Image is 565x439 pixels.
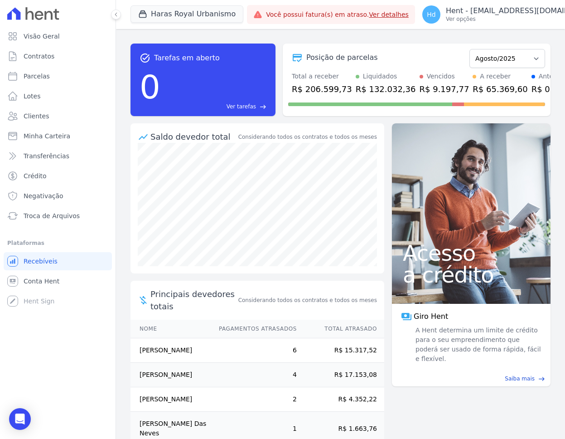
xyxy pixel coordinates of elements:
[414,311,448,322] span: Giro Hent
[4,47,112,65] a: Contratos
[363,72,397,81] div: Liquidados
[297,387,384,412] td: R$ 4.352,22
[238,133,377,141] div: Considerando todos os contratos e todos os meses
[297,363,384,387] td: R$ 17.153,08
[210,387,297,412] td: 2
[24,277,59,286] span: Conta Hent
[24,171,47,180] span: Crédito
[7,238,108,249] div: Plataformas
[150,288,237,312] span: Principais devedores totais
[266,10,409,20] span: Você possui fatura(s) em atraso.
[369,11,409,18] a: Ver detalhes
[292,83,352,95] div: R$ 206.599,73
[130,363,210,387] td: [PERSON_NAME]
[140,53,150,63] span: task_alt
[24,32,60,41] span: Visão Geral
[4,187,112,205] a: Negativação
[427,11,435,18] span: Hd
[24,151,69,161] span: Transferências
[4,272,112,290] a: Conta Hent
[403,242,540,264] span: Acesso
[4,87,112,105] a: Lotes
[24,52,54,61] span: Contratos
[130,5,243,23] button: Haras Royal Urbanismo
[538,376,545,382] span: east
[4,67,112,85] a: Parcelas
[24,211,80,220] span: Troca de Arquivos
[164,102,266,111] a: Ver tarefas east
[140,63,160,111] div: 0
[397,375,545,383] a: Saiba mais east
[4,207,112,225] a: Troca de Arquivos
[414,326,541,364] span: A Hent determina um limite de crédito para o seu empreendimento que poderá ser usado de forma ráp...
[9,408,31,430] div: Open Intercom Messenger
[24,72,50,81] span: Parcelas
[260,103,266,110] span: east
[4,107,112,125] a: Clientes
[4,27,112,45] a: Visão Geral
[306,52,378,63] div: Posição de parcelas
[24,257,58,266] span: Recebíveis
[130,387,210,412] td: [PERSON_NAME]
[150,131,237,143] div: Saldo devedor total
[130,320,210,338] th: Nome
[154,53,220,63] span: Tarefas em aberto
[427,72,455,81] div: Vencidos
[210,363,297,387] td: 4
[24,92,41,101] span: Lotes
[24,191,63,200] span: Negativação
[473,83,527,95] div: R$ 65.369,60
[227,102,256,111] span: Ver tarefas
[24,132,70,141] span: Minha Carteira
[210,338,297,363] td: 6
[4,167,112,185] a: Crédito
[4,127,112,145] a: Minha Carteira
[4,252,112,270] a: Recebíveis
[292,72,352,81] div: Total a receber
[238,296,377,304] span: Considerando todos os contratos e todos os meses
[297,338,384,363] td: R$ 15.317,52
[210,320,297,338] th: Pagamentos Atrasados
[356,83,416,95] div: R$ 132.032,36
[480,72,511,81] div: A receber
[297,320,384,338] th: Total Atrasado
[4,147,112,165] a: Transferências
[505,375,535,383] span: Saiba mais
[130,338,210,363] td: [PERSON_NAME]
[24,112,49,121] span: Clientes
[420,83,469,95] div: R$ 9.197,77
[403,264,540,286] span: a crédito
